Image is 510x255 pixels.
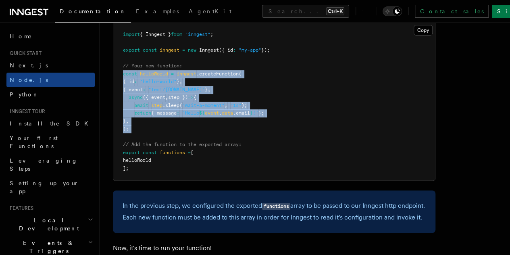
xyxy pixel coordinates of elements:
[199,47,219,53] span: Inngest
[6,87,95,102] a: Python
[261,47,270,53] span: });
[6,50,42,56] span: Quick start
[179,79,182,84] span: ,
[326,7,344,15] kbd: Ctrl+K
[10,77,48,83] span: Node.js
[188,47,196,53] span: new
[131,2,184,22] a: Examples
[241,102,247,108] span: );
[262,203,290,210] code: functions
[6,58,95,73] a: Next.js
[134,110,151,116] span: return
[184,2,236,22] a: AgentKit
[148,87,205,92] span: "test/[DOMAIN_NAME]"
[113,242,435,254] p: Now, it's time to run your function!
[253,110,258,116] span: !`
[6,108,45,115] span: Inngest tour
[6,216,88,232] span: Local Development
[60,8,126,15] span: Documentation
[208,87,210,92] span: ,
[383,6,402,16] button: Toggle dark mode
[10,91,39,98] span: Python
[182,102,225,108] span: "wait-a-moment"
[205,87,208,92] span: }
[123,63,182,69] span: // Your new function:
[230,102,241,108] span: "1s"
[123,118,126,124] span: }
[10,135,58,149] span: Your first Functions
[143,47,157,53] span: const
[162,102,179,108] span: .sleep
[250,110,253,116] span: }
[165,94,168,100] span: ,
[123,47,140,53] span: export
[55,2,131,23] a: Documentation
[177,110,179,116] span: :
[6,239,88,255] span: Events & Triggers
[239,71,241,77] span: (
[6,213,95,236] button: Local Development
[160,47,179,53] span: inngest
[140,31,171,37] span: { Inngest }
[10,62,48,69] span: Next.js
[129,94,143,100] span: async
[123,79,134,84] span: { id
[258,110,264,116] span: };
[177,79,179,84] span: }
[414,25,433,36] button: Copy
[6,116,95,131] a: Install the SDK
[126,118,129,124] span: ,
[233,110,250,116] span: .email
[219,47,233,53] span: ({ id
[123,142,241,147] span: // Add the function to the exported array:
[194,94,196,100] span: {
[177,71,196,77] span: inngest
[136,8,179,15] span: Examples
[262,5,349,18] button: Search...Ctrl+K
[123,165,129,171] span: ];
[151,110,177,116] span: { message
[219,110,222,116] span: .
[134,102,148,108] span: await
[134,79,137,84] span: :
[222,110,233,116] span: data
[6,176,95,199] a: Setting up your app
[239,47,261,53] span: "my-app"
[188,94,194,100] span: =>
[225,102,227,108] span: ,
[140,79,177,84] span: "hello-world"
[123,71,137,77] span: const
[171,31,182,37] span: from
[199,110,205,116] span: ${
[210,31,213,37] span: ;
[10,32,32,40] span: Home
[6,29,95,44] a: Home
[123,31,140,37] span: import
[196,71,239,77] span: .createFunction
[6,131,95,153] a: Your first Functions
[143,87,146,92] span: :
[123,157,151,163] span: helloWorld
[10,157,78,172] span: Leveraging Steps
[143,150,157,155] span: const
[123,200,426,223] p: In the previous step, we configured the exported array to be passed to our Inngest http endpoint....
[188,150,191,155] span: =
[6,73,95,87] a: Node.js
[10,120,93,127] span: Install the SDK
[123,126,129,132] span: );
[233,47,236,53] span: :
[415,5,489,18] a: Contact sales
[140,71,168,77] span: helloWorld
[10,180,79,194] span: Setting up your app
[6,205,33,211] span: Features
[123,87,143,92] span: { event
[185,31,210,37] span: "inngest"
[151,102,162,108] span: step
[123,150,140,155] span: export
[182,110,199,116] span: `Hello
[6,153,95,176] a: Leveraging Steps
[160,150,185,155] span: functions
[182,47,185,53] span: =
[191,150,194,155] span: [
[205,110,219,116] span: event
